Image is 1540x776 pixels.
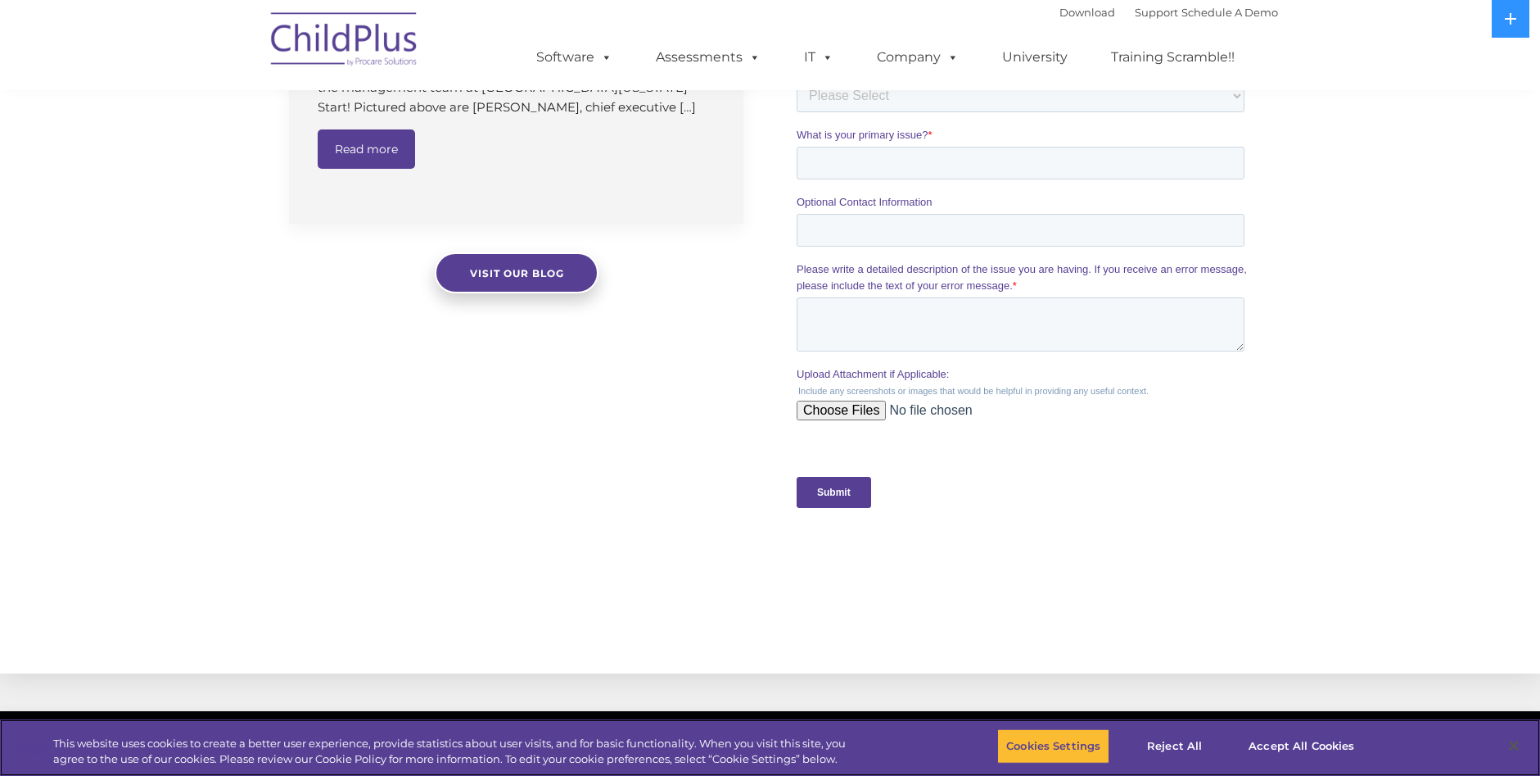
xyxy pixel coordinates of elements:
[639,41,777,74] a: Assessments
[469,267,563,279] span: Visit our blog
[435,252,598,293] a: Visit our blog
[1181,6,1278,19] a: Schedule A Demo
[1059,6,1278,19] font: |
[1123,729,1226,764] button: Reject All
[520,41,629,74] a: Software
[1059,6,1115,19] a: Download
[1135,6,1178,19] a: Support
[860,41,975,74] a: Company
[263,1,427,83] img: ChildPlus by Procare Solutions
[318,129,415,169] a: Read more
[53,736,847,768] div: This website uses cookies to create a better user experience, provide statistics about user visit...
[1095,41,1251,74] a: Training Scramble!!
[1240,729,1363,764] button: Accept All Cookies
[1496,728,1532,764] button: Close
[986,41,1084,74] a: University
[788,41,850,74] a: IT
[997,729,1109,764] button: Cookies Settings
